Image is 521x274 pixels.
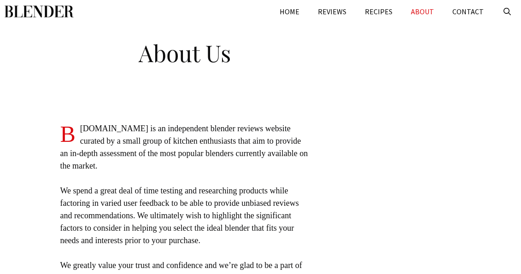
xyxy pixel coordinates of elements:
p: We spend a great deal of time testing and researching products while factoring in varied user fee... [60,185,309,247]
span: B [60,122,76,146]
h1: About Us [7,32,362,69]
p: [DOMAIN_NAME] is an independent blender reviews website curated by a small group of kitchen enthu... [60,122,309,172]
